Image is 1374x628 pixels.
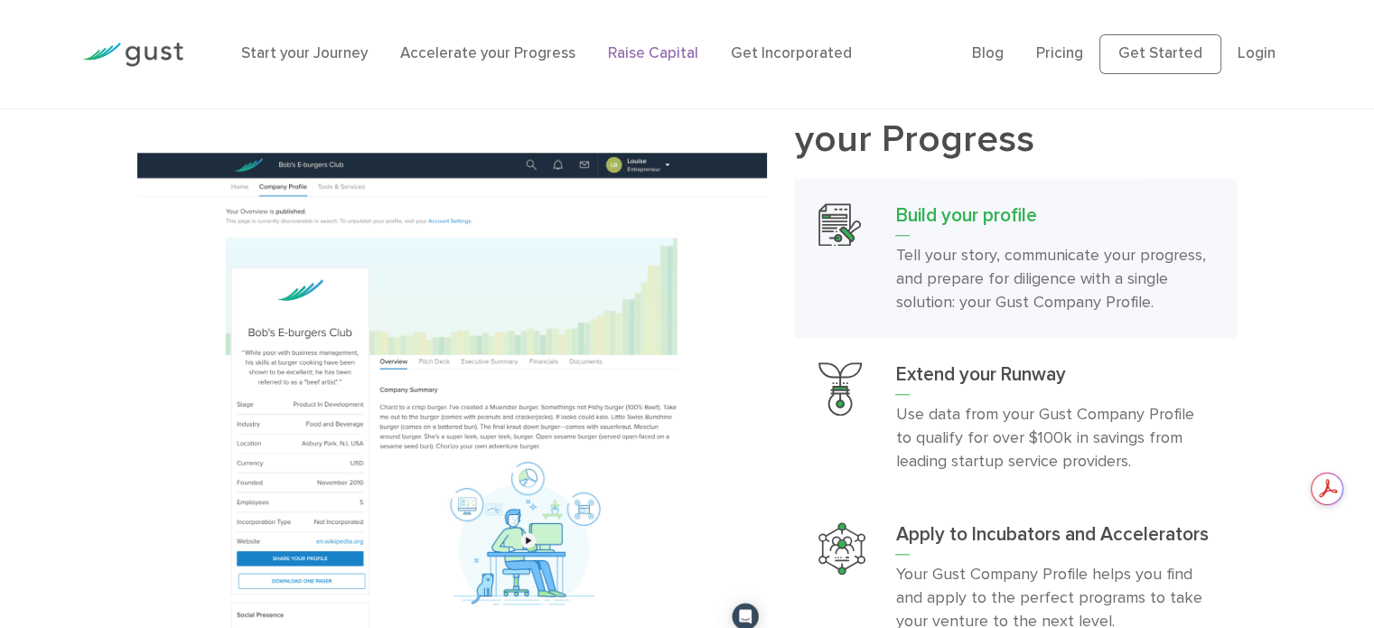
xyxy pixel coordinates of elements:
[794,179,1237,339] a: Build Your ProfileBuild your profileTell your story, communicate your progress, and prepare for d...
[400,44,575,62] a: Accelerate your Progress
[241,44,368,62] a: Start your Journey
[818,362,861,416] img: Extend Your Runway
[895,244,1212,314] p: Tell your story, communicate your progress, and prepare for diligence with a single solution: you...
[895,362,1212,395] h3: Extend your Runway
[972,44,1004,62] a: Blog
[895,522,1212,555] h3: Apply to Incubators and Accelerators
[1238,44,1276,62] a: Login
[794,78,1237,161] h2: your Progress
[818,203,861,246] img: Build Your Profile
[794,338,1237,498] a: Extend Your RunwayExtend your RunwayUse data from your Gust Company Profile to qualify for over $...
[1099,34,1221,74] a: Get Started
[895,203,1212,236] h3: Build your profile
[895,403,1212,473] p: Use data from your Gust Company Profile to qualify for over $100k in savings from leading startup...
[731,44,852,62] a: Get Incorporated
[818,522,865,575] img: Apply To Incubators And Accelerators
[1036,44,1083,62] a: Pricing
[608,44,698,62] a: Raise Capital
[82,42,183,67] img: Gust Logo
